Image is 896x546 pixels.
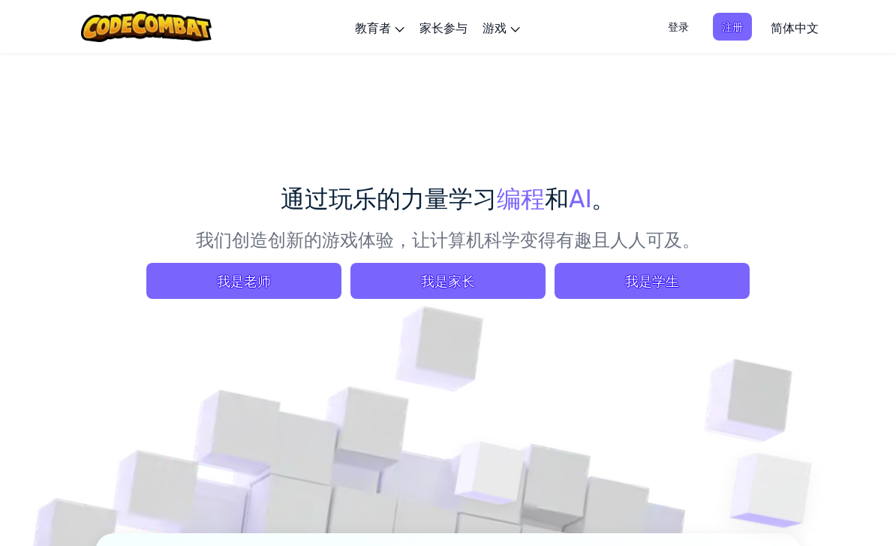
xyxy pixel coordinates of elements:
[347,7,412,47] a: 教育者
[355,20,391,35] span: 教育者
[281,183,497,213] span: 通过玩乐的力量学习
[713,13,752,41] button: 注册
[591,183,615,213] span: 。
[146,263,341,299] a: 我是老师
[555,263,750,299] button: 我是学生
[569,183,591,213] span: AI
[545,183,569,213] span: 和
[412,7,475,47] a: 家长参与
[763,7,826,47] a: 简体中文
[483,20,507,35] span: 游戏
[475,7,528,47] a: 游戏
[659,13,698,41] button: 登录
[81,11,212,42] img: CodeCombat logo
[350,263,546,299] a: 我是家长
[497,183,545,213] span: 编程
[771,20,819,35] span: 简体中文
[146,226,750,252] p: 我们创造创新的游戏体验，让计算机科学变得有趣且人人可及。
